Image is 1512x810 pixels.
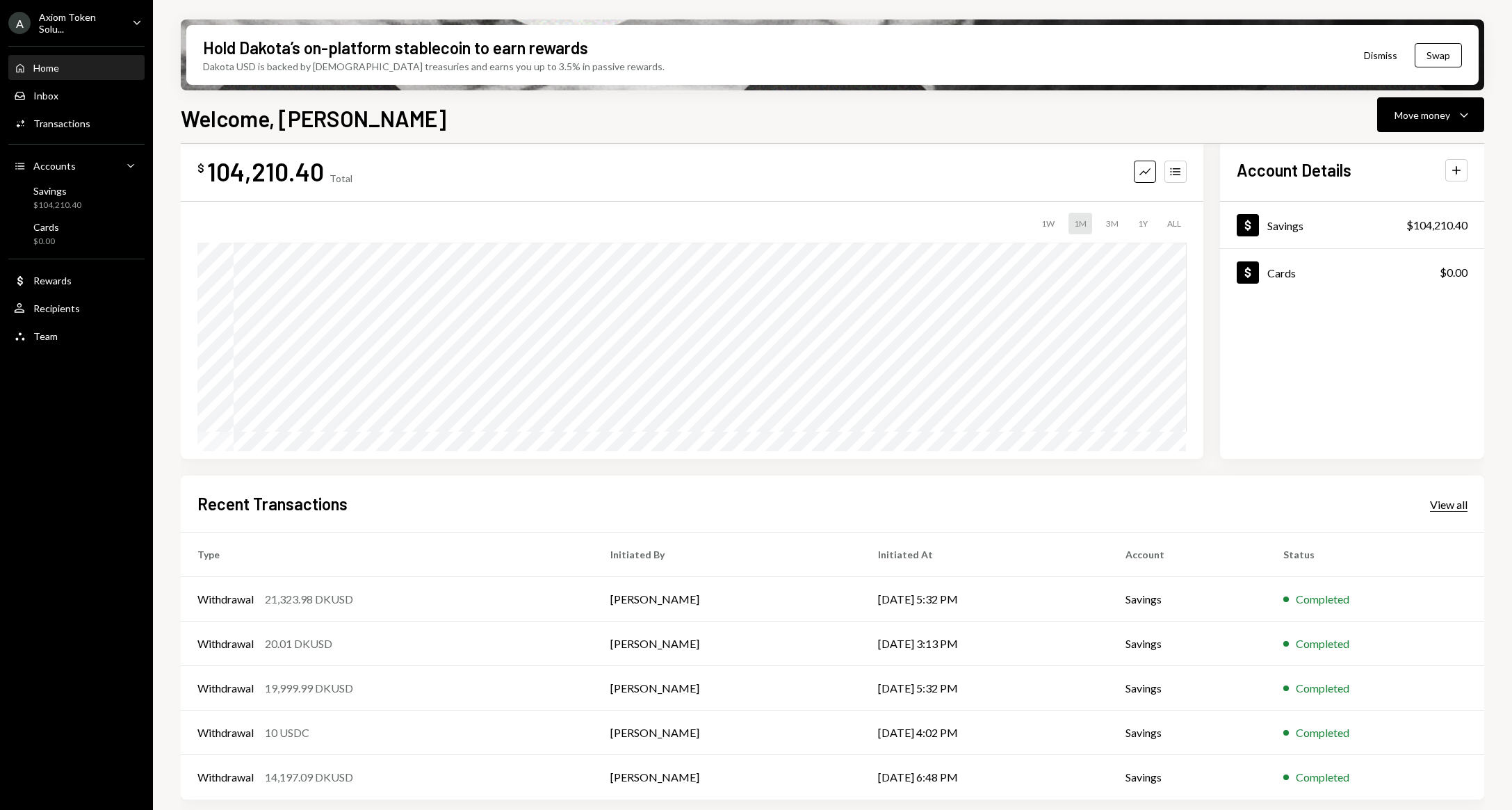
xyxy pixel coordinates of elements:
[33,236,59,248] div: $0.00
[1296,635,1349,652] div: Completed
[1220,202,1484,248] a: Savings$104,210.40
[1068,213,1092,234] div: 1M
[33,160,76,172] div: Accounts
[8,83,145,108] a: Inbox
[203,59,665,74] div: Dakota USD is backed by [DEMOGRAPHIC_DATA] treasuries and earns you up to 3.5% in passive rewards.
[8,323,145,348] a: Team
[8,55,145,80] a: Home
[197,724,254,741] div: Withdrawal
[197,680,254,697] div: Withdrawal
[1162,213,1187,234] div: ALL
[594,577,861,622] td: [PERSON_NAME]
[1109,622,1267,666] td: Savings
[1267,266,1296,280] div: Cards
[33,221,59,233] div: Cards
[594,533,861,577] th: Initiated By
[1036,213,1060,234] div: 1W
[33,118,90,129] div: Transactions
[33,302,80,314] div: Recipients
[181,533,594,577] th: Type
[265,724,309,741] div: 10 USDC
[33,330,58,342] div: Team
[197,161,204,175] div: $
[1100,213,1124,234] div: 3M
[1267,219,1303,232] div: Savings
[1395,108,1450,122] div: Move money
[861,755,1109,800] td: [DATE] 6:48 PM
[1220,249,1484,295] a: Cards$0.00
[33,200,81,211] div: $104,210.40
[33,185,81,197] div: Savings
[1296,724,1349,741] div: Completed
[1377,97,1484,132] button: Move money
[33,90,58,102] div: Inbox
[594,622,861,666] td: [PERSON_NAME]
[1406,217,1468,234] div: $104,210.40
[1440,264,1468,281] div: $0.00
[8,111,145,136] a: Transactions
[594,666,861,711] td: [PERSON_NAME]
[33,275,72,286] div: Rewards
[265,680,353,697] div: 19,999.99 DKUSD
[330,172,352,184] div: Total
[1430,498,1468,512] div: View all
[197,492,348,515] h2: Recent Transactions
[39,11,121,35] div: Axiom Token Solu...
[594,755,861,800] td: [PERSON_NAME]
[1430,496,1468,512] a: View all
[594,711,861,755] td: [PERSON_NAME]
[203,36,588,59] div: Hold Dakota’s on-platform stablecoin to earn rewards
[33,62,59,74] div: Home
[1237,159,1351,181] h2: Account Details
[861,622,1109,666] td: [DATE] 3:13 PM
[1109,755,1267,800] td: Savings
[197,635,254,652] div: Withdrawal
[8,153,145,178] a: Accounts
[8,295,145,321] a: Recipients
[8,217,145,250] a: Cards$0.00
[197,591,254,608] div: Withdrawal
[1109,666,1267,711] td: Savings
[861,666,1109,711] td: [DATE] 5:32 PM
[1109,711,1267,755] td: Savings
[265,769,353,786] div: 14,197.09 DKUSD
[1296,591,1349,608] div: Completed
[265,591,353,608] div: 21,323.98 DKUSD
[1347,39,1415,72] button: Dismiss
[1109,533,1267,577] th: Account
[861,711,1109,755] td: [DATE] 4:02 PM
[207,156,324,187] div: 104,210.40
[1267,533,1484,577] th: Status
[1132,213,1153,234] div: 1Y
[1109,577,1267,622] td: Savings
[197,769,254,786] div: Withdrawal
[1415,43,1462,67] button: Swap
[8,181,145,214] a: Savings$104,210.40
[265,635,332,652] div: 20.01 DKUSD
[8,12,31,34] div: A
[861,533,1109,577] th: Initiated At
[1296,769,1349,786] div: Completed
[861,577,1109,622] td: [DATE] 5:32 PM
[8,268,145,293] a: Rewards
[1296,680,1349,697] div: Completed
[181,104,446,132] h1: Welcome, [PERSON_NAME]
